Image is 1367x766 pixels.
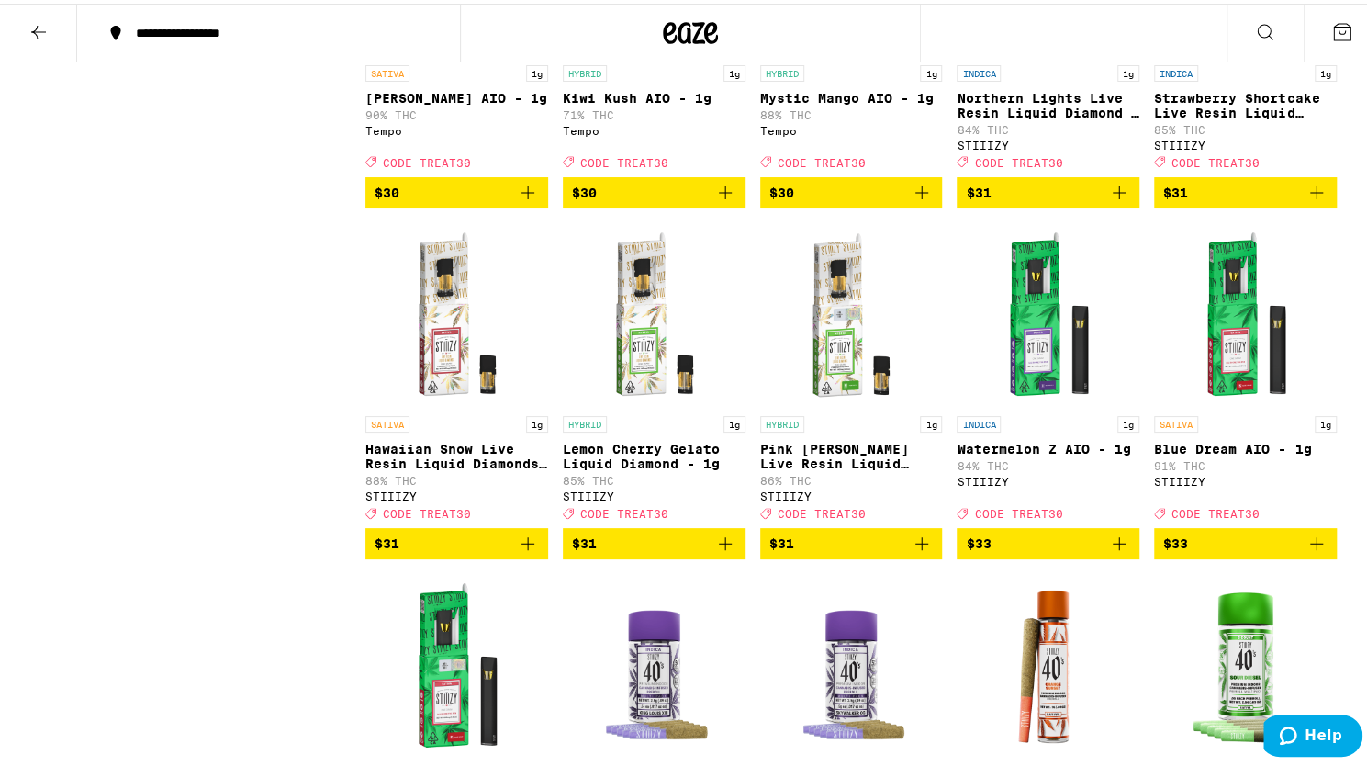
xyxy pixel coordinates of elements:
[563,106,745,118] p: 71% THC
[1163,533,1188,547] span: $33
[1315,62,1337,78] p: 1g
[1154,438,1337,453] p: Blue Dream AIO - 1g
[769,182,794,197] span: $30
[723,62,745,78] p: 1g
[760,62,804,78] p: HYBRID
[760,87,943,102] p: Mystic Mango AIO - 1g
[563,487,745,499] div: STIIIZY
[1154,570,1337,754] img: STIIIZY - Sour Diesel Infused 5-Pack - 2.5g
[1154,456,1337,468] p: 91% THC
[1154,472,1337,484] div: STIIIZY
[365,220,548,403] img: STIIIZY - Hawaiian Snow Live Resin Liquid Diamonds - 1g
[1163,182,1188,197] span: $31
[365,438,548,467] p: Hawaiian Snow Live Resin Liquid Diamonds - 1g
[375,182,399,197] span: $30
[365,62,409,78] p: SATIVA
[365,174,548,205] button: Add to bag
[563,174,745,205] button: Add to bag
[957,220,1139,403] img: STIIIZY - Watermelon Z AIO - 1g
[760,121,943,133] div: Tempo
[974,152,1062,164] span: CODE TREAT30
[526,412,548,429] p: 1g
[1117,62,1139,78] p: 1g
[365,220,548,524] a: Open page for Hawaiian Snow Live Resin Liquid Diamonds - 1g from STIIIZY
[974,503,1062,515] span: CODE TREAT30
[760,487,943,499] div: STIIIZY
[1154,174,1337,205] button: Add to bag
[1154,136,1337,148] div: STIIIZY
[383,152,471,164] span: CODE TREAT30
[760,220,943,524] a: Open page for Pink Runtz Live Resin Liquid Diamonds - 1g from STIIIZY
[760,220,943,403] img: STIIIZY - Pink Runtz Live Resin Liquid Diamonds - 1g
[1171,152,1260,164] span: CODE TREAT30
[957,570,1139,754] img: STIIIZY - Orange Sunset Infused 5-Pack - 2.5g
[957,456,1139,468] p: 84% THC
[563,570,745,754] img: STIIIZY - King Louis XIII Infused 5-Pack - 2.5g
[383,503,471,515] span: CODE TREAT30
[957,524,1139,556] button: Add to bag
[365,87,548,102] p: [PERSON_NAME] AIO - 1g
[760,174,943,205] button: Add to bag
[1263,711,1362,757] iframe: Opens a widget where you can find more information
[760,471,943,483] p: 86% THC
[957,438,1139,453] p: Watermelon Z AIO - 1g
[365,570,548,754] img: STIIIZY - Orange Sunset AIO - 1g
[920,62,942,78] p: 1g
[723,412,745,429] p: 1g
[580,152,668,164] span: CODE TREAT30
[365,106,548,118] p: 90% THC
[563,121,745,133] div: Tempo
[769,533,794,547] span: $31
[957,412,1001,429] p: INDICA
[778,152,866,164] span: CODE TREAT30
[365,412,409,429] p: SATIVA
[760,524,943,556] button: Add to bag
[580,503,668,515] span: CODE TREAT30
[365,487,548,499] div: STIIIZY
[760,412,804,429] p: HYBRID
[957,136,1139,148] div: STIIIZY
[1117,412,1139,429] p: 1g
[957,87,1139,117] p: Northern Lights Live Resin Liquid Diamond - 1g
[760,438,943,467] p: Pink [PERSON_NAME] Live Resin Liquid Diamonds - 1g
[957,472,1139,484] div: STIIIZY
[563,220,745,403] img: STIIIZY - Lemon Cherry Gelato Liquid Diamond - 1g
[1154,87,1337,117] p: Strawberry Shortcake Live Resin Liquid Diamonds - 1g
[365,471,548,483] p: 88% THC
[563,412,607,429] p: HYBRID
[778,503,866,515] span: CODE TREAT30
[966,533,991,547] span: $33
[1154,412,1198,429] p: SATIVA
[957,120,1139,132] p: 84% THC
[1154,220,1337,524] a: Open page for Blue Dream AIO - 1g from STIIIZY
[365,524,548,556] button: Add to bag
[920,412,942,429] p: 1g
[563,62,607,78] p: HYBRID
[957,220,1139,524] a: Open page for Watermelon Z AIO - 1g from STIIIZY
[1154,524,1337,556] button: Add to bag
[1154,220,1337,403] img: STIIIZY - Blue Dream AIO - 1g
[563,471,745,483] p: 85% THC
[1154,62,1198,78] p: INDICA
[1171,503,1260,515] span: CODE TREAT30
[526,62,548,78] p: 1g
[365,121,548,133] div: Tempo
[760,570,943,754] img: STIIIZY - Skywalker OG Infused 5-Pack - 2.5g
[563,87,745,102] p: Kiwi Kush AIO - 1g
[957,62,1001,78] p: INDICA
[572,533,597,547] span: $31
[563,524,745,556] button: Add to bag
[1315,412,1337,429] p: 1g
[375,533,399,547] span: $31
[966,182,991,197] span: $31
[563,220,745,524] a: Open page for Lemon Cherry Gelato Liquid Diamond - 1g from STIIIZY
[1154,120,1337,132] p: 85% THC
[957,174,1139,205] button: Add to bag
[563,438,745,467] p: Lemon Cherry Gelato Liquid Diamond - 1g
[760,106,943,118] p: 88% THC
[572,182,597,197] span: $30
